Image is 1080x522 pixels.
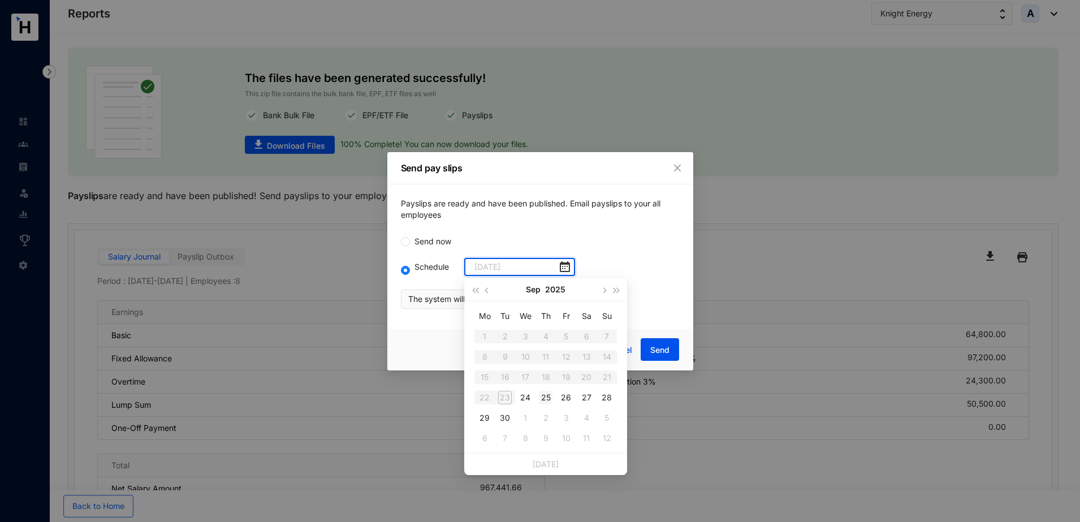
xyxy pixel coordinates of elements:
div: 7 [498,432,512,445]
div: 10 [559,432,573,445]
td: 2025-09-25 [535,387,556,408]
td: 2025-10-11 [576,428,597,448]
td: 2025-10-08 [515,428,535,448]
span: Send [650,344,669,356]
div: 11 [580,432,593,445]
div: 27 [580,391,593,404]
button: Sep [526,278,541,301]
div: 26 [559,391,573,404]
td: 2025-10-03 [556,408,576,428]
td: 2025-10-10 [556,428,576,448]
p: The system will send the emails at 6.30 am [404,292,568,305]
button: Close [671,162,684,174]
th: Tu [495,306,515,326]
input: Select date [474,261,558,273]
td: 2025-09-30 [495,408,515,428]
td: 2025-09-27 [576,387,597,408]
td: 2025-10-02 [535,408,556,428]
div: 29 [478,411,491,425]
div: 30 [498,411,512,425]
th: Sa [576,306,597,326]
div: 3 [559,411,573,425]
button: 2025 [545,278,565,301]
td: 2025-10-06 [474,428,495,448]
td: 2025-09-24 [515,387,535,408]
div: 12 [600,432,614,445]
div: 28 [600,391,614,404]
th: Th [535,306,556,326]
span: Send now [410,235,456,248]
td: 2025-09-28 [597,387,617,408]
div: 4 [580,411,593,425]
td: 2025-10-05 [597,408,617,428]
div: 2 [539,411,552,425]
td: 2025-09-26 [556,387,576,408]
div: 8 [519,432,532,445]
td: 2025-09-29 [474,408,495,428]
div: 6 [478,432,491,445]
td: 2025-10-01 [515,408,535,428]
div: 5 [600,411,614,425]
th: Su [597,306,617,326]
p: Send pay slips [401,161,680,175]
th: Mo [474,306,495,326]
span: close [673,163,682,172]
p: Payslips are ready and have been published. Email payslips to your all employees [401,198,680,221]
td: 2025-10-09 [535,428,556,448]
div: 25 [539,391,552,404]
td: 2025-10-12 [597,428,617,448]
th: Fr [556,306,576,326]
td: 2025-10-07 [495,428,515,448]
button: Send [641,338,679,361]
div: 1 [519,411,532,425]
div: 24 [519,391,532,404]
td: 2025-10-04 [576,408,597,428]
th: We [515,306,535,326]
span: Schedule [410,261,453,273]
div: 9 [539,432,552,445]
